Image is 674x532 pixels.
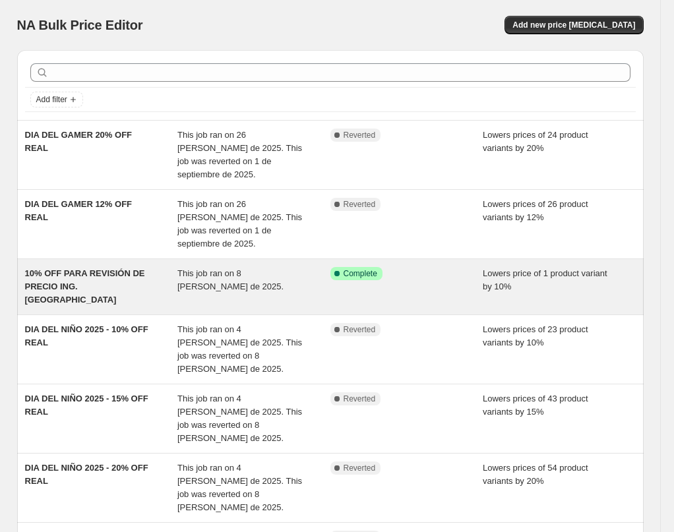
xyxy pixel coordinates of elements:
button: Add filter [30,92,83,107]
span: NA Bulk Price Editor [17,18,143,32]
span: Reverted [344,394,376,404]
span: Reverted [344,324,376,335]
span: This job ran on 26 [PERSON_NAME] de 2025. This job was reverted on 1 de septiembre de 2025. [177,130,302,179]
span: 10% OFF PARA REVISIÓN DE PRECIO ING. [GEOGRAPHIC_DATA] [25,268,145,305]
span: Complete [344,268,377,279]
span: Reverted [344,199,376,210]
span: This job ran on 4 [PERSON_NAME] de 2025. This job was reverted on 8 [PERSON_NAME] de 2025. [177,324,302,374]
span: DIA DEL NIÑO 2025 - 10% OFF REAL [25,324,148,347]
span: Lowers prices of 23 product variants by 10% [483,324,588,347]
span: Add new price [MEDICAL_DATA] [512,20,635,30]
span: Reverted [344,130,376,140]
span: Reverted [344,463,376,473]
span: Lowers prices of 54 product variants by 20% [483,463,588,486]
span: This job ran on 8 [PERSON_NAME] de 2025. [177,268,284,291]
span: DIA DEL NIÑO 2025 - 20% OFF REAL [25,463,148,486]
span: DIA DEL NIÑO 2025 - 15% OFF REAL [25,394,148,417]
span: Lowers prices of 43 product variants by 15% [483,394,588,417]
span: DIA DEL GAMER 20% OFF REAL [25,130,133,153]
span: This job ran on 4 [PERSON_NAME] de 2025. This job was reverted on 8 [PERSON_NAME] de 2025. [177,463,302,512]
span: This job ran on 26 [PERSON_NAME] de 2025. This job was reverted on 1 de septiembre de 2025. [177,199,302,249]
span: This job ran on 4 [PERSON_NAME] de 2025. This job was reverted on 8 [PERSON_NAME] de 2025. [177,394,302,443]
span: DIA DEL GAMER 12% OFF REAL [25,199,133,222]
span: Add filter [36,94,67,105]
span: Lowers prices of 24 product variants by 20% [483,130,588,153]
button: Add new price [MEDICAL_DATA] [505,16,643,34]
span: Lowers price of 1 product variant by 10% [483,268,607,291]
span: Lowers prices of 26 product variants by 12% [483,199,588,222]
